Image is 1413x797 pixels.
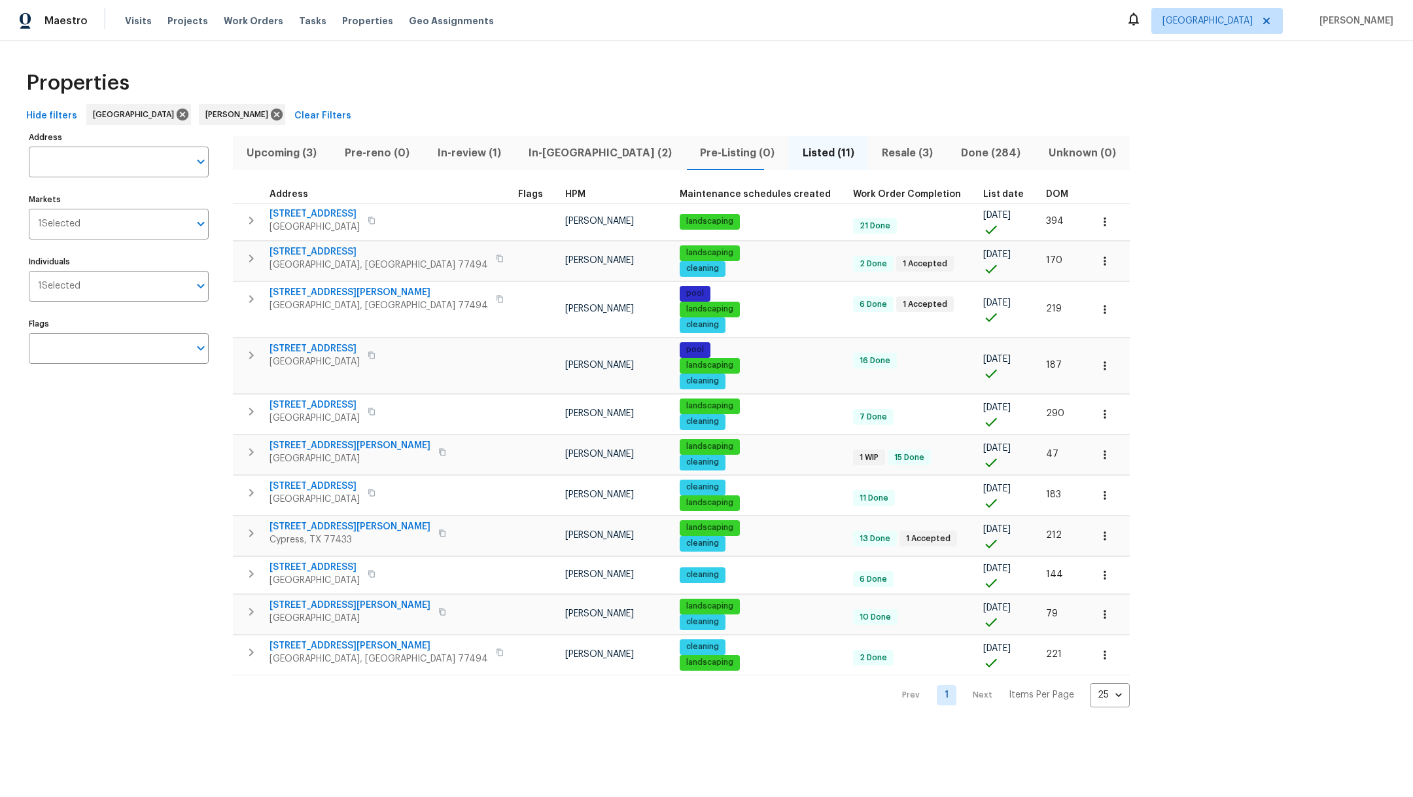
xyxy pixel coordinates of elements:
[299,16,326,26] span: Tasks
[983,525,1011,534] span: [DATE]
[955,144,1027,162] span: Done (284)
[889,452,930,463] span: 15 Done
[983,644,1011,653] span: [DATE]
[983,444,1011,453] span: [DATE]
[224,14,283,27] span: Work Orders
[983,250,1011,259] span: [DATE]
[270,299,488,312] span: [GEOGRAPHIC_DATA], [GEOGRAPHIC_DATA] 77494
[681,247,739,258] span: landscaping
[270,599,430,612] span: [STREET_ADDRESS][PERSON_NAME]
[901,533,956,544] span: 1 Accepted
[854,452,884,463] span: 1 WIP
[29,133,209,141] label: Address
[681,216,739,227] span: landscaping
[681,319,724,330] span: cleaning
[1046,304,1062,313] span: 219
[898,258,952,270] span: 1 Accepted
[854,221,896,232] span: 21 Done
[983,355,1011,364] span: [DATE]
[431,144,507,162] span: In-review (1)
[565,609,634,618] span: [PERSON_NAME]
[854,652,892,664] span: 2 Done
[167,14,208,27] span: Projects
[1046,450,1058,459] span: 47
[270,533,430,546] span: Cypress, TX 77433
[1046,409,1064,418] span: 290
[26,108,77,124] span: Hide filters
[565,304,634,313] span: [PERSON_NAME]
[1046,217,1064,226] span: 394
[983,484,1011,493] span: [DATE]
[681,641,724,652] span: cleaning
[898,299,952,310] span: 1 Accepted
[339,144,416,162] span: Pre-reno (0)
[1046,490,1061,499] span: 183
[937,685,956,705] a: Goto page 1
[1046,531,1062,540] span: 212
[26,77,130,90] span: Properties
[270,612,430,625] span: [GEOGRAPHIC_DATA]
[876,144,939,162] span: Resale (3)
[681,441,739,452] span: landscaping
[270,342,360,355] span: [STREET_ADDRESS]
[853,190,961,199] span: Work Order Completion
[518,190,543,199] span: Flags
[681,416,724,427] span: cleaning
[983,298,1011,308] span: [DATE]
[565,531,634,540] span: [PERSON_NAME]
[681,400,739,412] span: landscaping
[1046,190,1068,199] span: DOM
[270,493,360,506] span: [GEOGRAPHIC_DATA]
[1009,688,1074,701] p: Items Per Page
[1042,144,1122,162] span: Unknown (0)
[270,412,360,425] span: [GEOGRAPHIC_DATA]
[270,561,360,574] span: [STREET_ADDRESS]
[681,522,739,533] span: landscaping
[270,652,488,665] span: [GEOGRAPHIC_DATA], [GEOGRAPHIC_DATA] 77494
[565,570,634,579] span: [PERSON_NAME]
[983,603,1011,612] span: [DATE]
[44,14,88,27] span: Maestro
[270,639,488,652] span: [STREET_ADDRESS][PERSON_NAME]
[854,612,896,623] span: 10 Done
[565,217,634,226] span: [PERSON_NAME]
[1046,650,1062,659] span: 221
[192,152,210,171] button: Open
[192,215,210,233] button: Open
[681,569,724,580] span: cleaning
[1046,609,1058,618] span: 79
[29,320,209,328] label: Flags
[270,190,308,199] span: Address
[854,355,896,366] span: 16 Done
[681,263,724,274] span: cleaning
[681,657,739,668] span: landscaping
[270,520,430,533] span: [STREET_ADDRESS][PERSON_NAME]
[29,258,209,266] label: Individuals
[890,683,1130,707] nav: Pagination Navigation
[681,538,724,549] span: cleaning
[270,574,360,587] span: [GEOGRAPHIC_DATA]
[270,221,360,234] span: [GEOGRAPHIC_DATA]
[681,360,739,371] span: landscaping
[854,258,892,270] span: 2 Done
[681,497,739,508] span: landscaping
[854,299,892,310] span: 6 Done
[565,450,634,459] span: [PERSON_NAME]
[1314,14,1393,27] span: [PERSON_NAME]
[192,277,210,295] button: Open
[1046,256,1062,265] span: 170
[854,412,892,423] span: 7 Done
[199,104,285,125] div: [PERSON_NAME]
[694,144,781,162] span: Pre-Listing (0)
[241,144,323,162] span: Upcoming (3)
[270,452,430,465] span: [GEOGRAPHIC_DATA]
[192,339,210,357] button: Open
[1046,570,1063,579] span: 144
[29,196,209,204] label: Markets
[270,286,488,299] span: [STREET_ADDRESS][PERSON_NAME]
[681,304,739,315] span: landscaping
[342,14,393,27] span: Properties
[681,288,709,299] span: pool
[38,281,80,292] span: 1 Selected
[1162,14,1253,27] span: [GEOGRAPHIC_DATA]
